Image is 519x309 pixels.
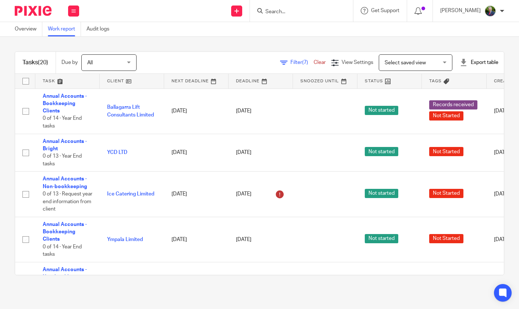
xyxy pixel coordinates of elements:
[429,147,463,156] span: Not Started
[164,172,229,217] td: [DATE]
[314,60,326,65] a: Clear
[365,147,398,156] span: Not started
[164,134,229,172] td: [DATE]
[43,222,87,242] a: Annual Accounts - Bookkeeping Clients
[440,7,481,14] p: [PERSON_NAME]
[429,100,477,109] span: Records received
[107,105,154,117] a: Ballagarra Lift Consultants Limited
[429,189,463,198] span: Not Started
[15,6,52,16] img: Pixie
[22,59,48,67] h1: Tasks
[236,107,286,115] div: [DATE]
[484,5,496,17] img: download.png
[43,267,87,280] a: Annual Accounts - Non-bookkeeping
[236,236,286,243] div: [DATE]
[429,79,442,83] span: Tags
[365,106,398,115] span: Not started
[342,60,373,65] span: View Settings
[48,22,81,36] a: Work report
[429,111,463,121] span: Not Started
[43,191,92,212] span: 0 of 13 · Request year end information from client
[61,59,78,66] p: Due by
[107,191,154,197] a: Ice Catering Limited
[38,60,48,65] span: (20)
[43,176,87,189] a: Annual Accounts - Non-bookkeeping
[164,262,229,307] td: [DATE]
[460,59,498,66] div: Export table
[86,22,115,36] a: Audit logs
[371,8,399,13] span: Get Support
[107,237,143,242] a: Ympala Limited
[385,60,426,65] span: Select saved view
[429,234,463,243] span: Not Started
[236,149,286,156] div: [DATE]
[290,60,314,65] span: Filter
[107,150,127,155] a: YCD LTD
[43,154,82,166] span: 0 of 13 · Year End tasks
[15,22,42,36] a: Overview
[236,188,286,200] div: [DATE]
[164,217,229,262] td: [DATE]
[265,9,331,15] input: Search
[43,116,82,129] span: 0 of 14 · Year End tasks
[302,60,308,65] span: (7)
[87,60,93,65] span: All
[365,234,398,243] span: Not started
[365,189,398,198] span: Not started
[43,139,87,151] a: Annual Accounts - Bright
[43,244,82,257] span: 0 of 14 · Year End tasks
[164,89,229,134] td: [DATE]
[43,94,87,114] a: Annual Accounts - Bookkeeping Clients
